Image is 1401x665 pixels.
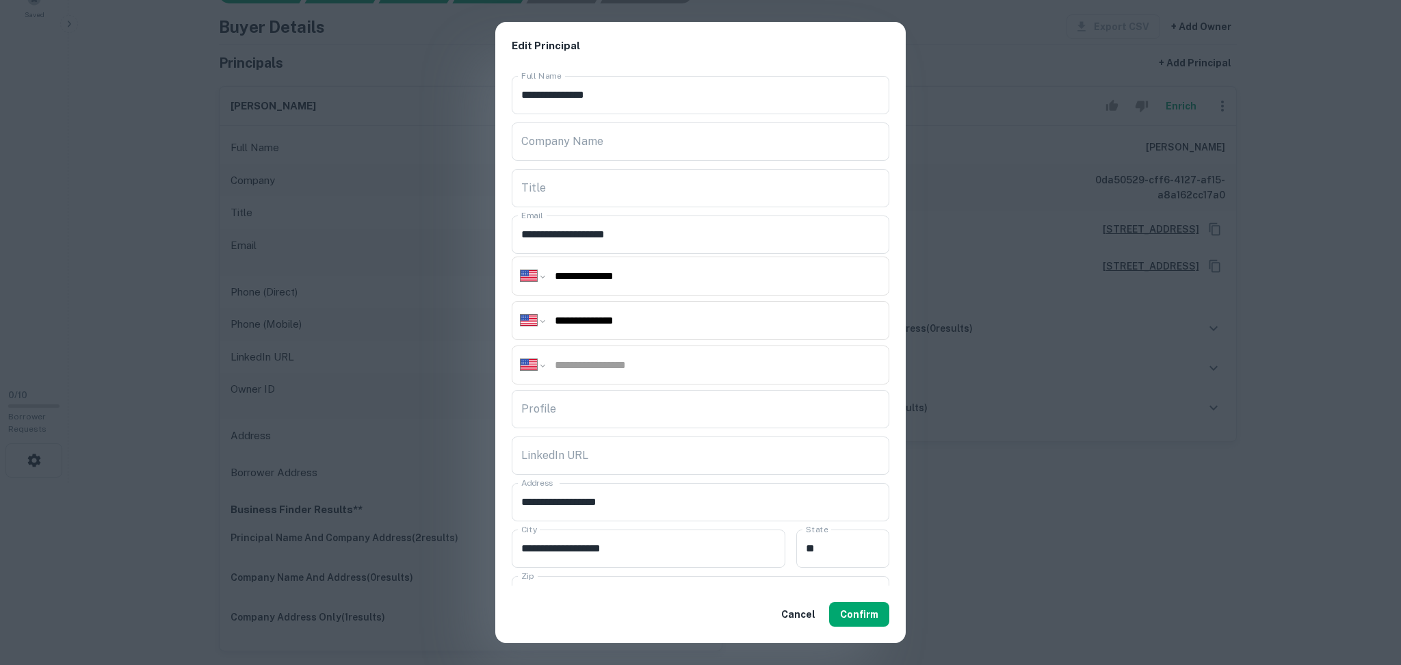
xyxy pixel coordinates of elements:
h2: Edit Principal [495,22,906,70]
label: Full Name [521,70,562,81]
label: City [521,523,537,535]
button: Cancel [776,602,821,627]
label: State [806,523,828,535]
label: Zip [521,570,534,582]
iframe: Chat Widget [1333,556,1401,621]
label: Email [521,209,543,221]
label: Address [521,477,553,488]
button: Confirm [829,602,889,627]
